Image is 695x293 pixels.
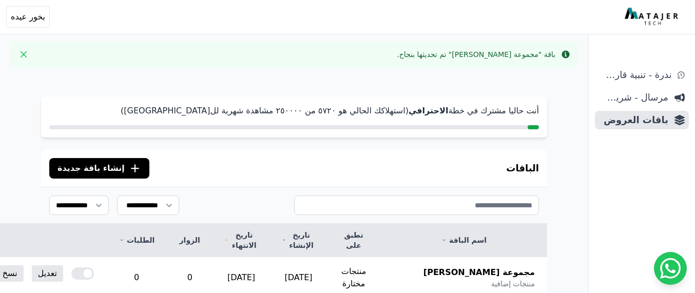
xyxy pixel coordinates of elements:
span: مرسال - شريط دعاية [599,90,668,105]
span: إنشاء باقة جديدة [57,162,125,174]
span: مجموعة [PERSON_NAME] [423,266,535,279]
button: إنشاء باقة جديدة [49,158,149,179]
h3: الباقات [506,161,539,175]
button: بخور عيده [6,6,50,28]
a: الطلبات [119,235,155,245]
span: باقات العروض [599,113,668,127]
span: منتجات إضافية [491,279,535,289]
p: أنت حاليا مشترك في خطة (استهلاكك الحالي هو ٥٧٢۰ من ٢٥۰۰۰۰ مشاهدة شهرية لل[GEOGRAPHIC_DATA]) [49,105,539,117]
span: بخور عيده [11,11,45,23]
button: Close [15,46,32,63]
span: ندرة - تنبية قارب علي النفاذ [599,68,671,82]
a: اسم الباقة [393,235,535,245]
a: تاريخ الإنشاء [282,230,315,250]
a: تاريخ الانتهاء [225,230,258,250]
a: تعديل [32,265,63,282]
img: MatajerTech Logo [625,8,681,26]
th: تطبق على [327,224,380,257]
th: الزوار [167,224,213,257]
div: باقة "مجموعة [PERSON_NAME]" تم تحديثها بنجاح. [397,49,555,60]
strong: الاحترافي [409,106,449,115]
